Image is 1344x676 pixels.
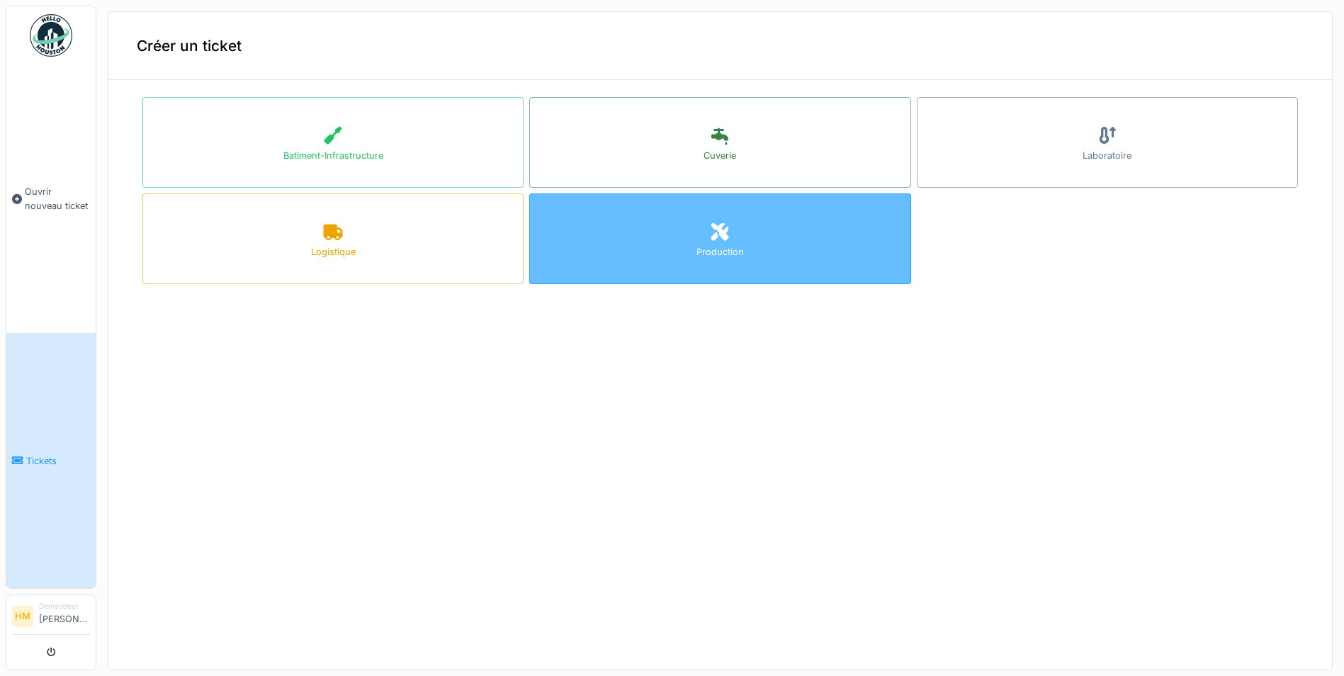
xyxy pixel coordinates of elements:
div: Batiment-Infrastructure [283,149,383,162]
li: HM [12,606,33,627]
div: Logistique [311,245,356,259]
div: Demandeur [39,601,90,612]
img: Badge_color-CXgf-gQk.svg [30,14,72,57]
li: [PERSON_NAME] [39,601,90,631]
div: Cuverie [704,149,736,162]
div: Créer un ticket [108,12,1332,80]
a: Tickets [6,333,96,588]
div: Laboratoire [1083,149,1131,162]
a: HM Demandeur[PERSON_NAME] [12,601,90,635]
span: Tickets [26,454,90,468]
div: Production [696,245,744,259]
span: Ouvrir nouveau ticket [25,185,90,212]
a: Ouvrir nouveau ticket [6,64,96,333]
